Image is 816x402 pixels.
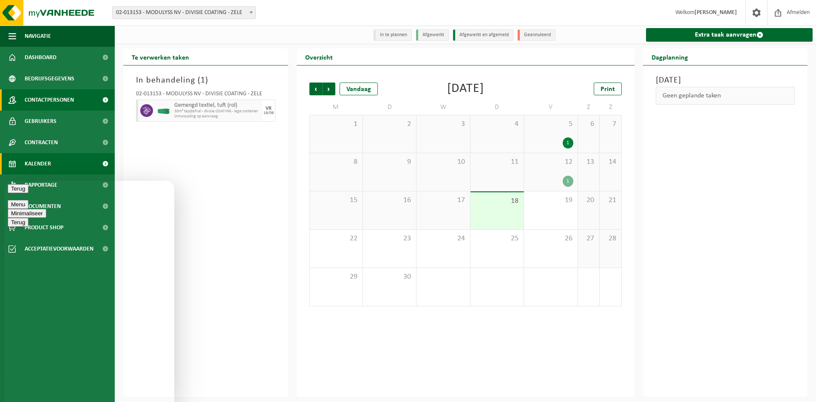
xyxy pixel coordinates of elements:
[656,74,795,87] h3: [DATE]
[314,196,358,205] span: 15
[367,157,412,167] span: 9
[340,83,378,95] div: Vandaag
[421,234,465,243] span: 24
[475,234,519,243] span: 25
[363,100,416,115] td: D
[601,86,615,93] span: Print
[563,137,573,148] div: 1
[25,68,74,89] span: Bedrijfsgegevens
[453,29,513,41] li: Afgewerkt en afgemeld
[582,234,595,243] span: 27
[4,181,174,402] iframe: chat widget
[604,196,617,205] span: 21
[113,7,255,19] span: 02-013153 - MODULYSS NV - DIVISIE COATING - ZELE
[323,83,335,95] span: Volgende
[367,120,412,129] span: 2
[297,48,341,65] h2: Overzicht
[416,100,470,115] td: W
[563,176,573,187] div: 1
[421,196,465,205] span: 17
[578,100,600,115] td: Z
[374,29,412,41] li: In te plannen
[518,29,555,41] li: Geannuleerd
[604,120,617,129] span: 7
[524,100,578,115] td: V
[582,120,595,129] span: 6
[367,196,412,205] span: 16
[604,234,617,243] span: 28
[528,157,573,167] span: 12
[582,196,595,205] span: 20
[309,100,363,115] td: M
[314,234,358,243] span: 22
[447,83,484,95] div: [DATE]
[604,157,617,167] span: 14
[643,48,697,65] h2: Dagplanning
[174,102,261,109] span: Gemengd textiel, tuft (rol)
[694,9,737,16] strong: [PERSON_NAME]
[475,157,519,167] span: 11
[263,111,274,115] div: 19/09
[157,108,170,114] img: HK-XC-30-GN-00
[528,120,573,129] span: 5
[25,26,51,47] span: Navigatie
[367,234,412,243] span: 23
[136,91,275,100] div: 02-013153 - MODULYSS NV - DIVISIE COATING - ZELE
[25,89,74,111] span: Contactpersonen
[528,196,573,205] span: 19
[416,29,449,41] li: Afgewerkt
[656,87,795,105] div: Geen geplande taken
[25,153,51,174] span: Kalender
[470,100,524,115] td: D
[475,197,519,206] span: 18
[174,114,261,119] span: Omwisseling op aanvraag
[174,109,261,114] span: 30m³ tapijtafval - divisie COATING - lage container
[528,234,573,243] span: 26
[314,272,358,282] span: 29
[309,83,322,95] span: Vorige
[600,100,621,115] td: Z
[475,120,519,129] span: 4
[594,83,622,95] a: Print
[25,111,57,132] span: Gebruikers
[582,157,595,167] span: 13
[25,47,57,68] span: Dashboard
[25,174,57,196] span: Rapportage
[25,132,58,153] span: Contracten
[266,106,272,111] div: VR
[123,48,198,65] h2: Te verwerken taken
[421,120,465,129] span: 3
[112,6,256,19] span: 02-013153 - MODULYSS NV - DIVISIE COATING - ZELE
[314,157,358,167] span: 8
[367,272,412,282] span: 30
[646,28,813,42] a: Extra taak aanvragen
[314,120,358,129] span: 1
[421,157,465,167] span: 10
[136,74,275,87] h3: In behandeling ( )
[201,76,205,85] span: 1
